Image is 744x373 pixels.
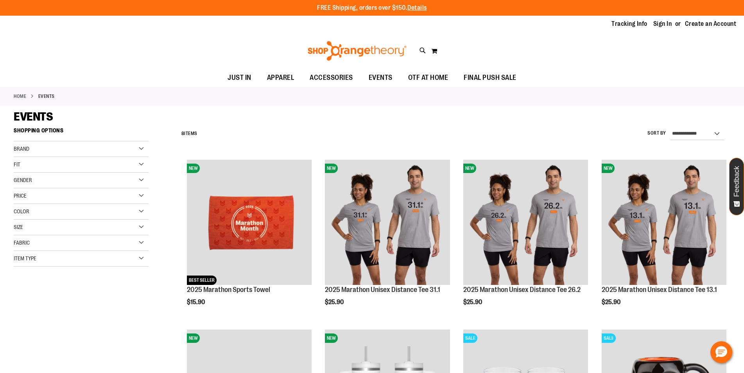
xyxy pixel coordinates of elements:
[267,69,294,86] span: APPAREL
[187,164,200,173] span: NEW
[310,69,353,86] span: ACCESSORIES
[187,299,206,306] span: $15.90
[653,20,672,28] a: Sign In
[407,4,427,11] a: Details
[602,286,717,294] a: 2025 Marathon Unisex Distance Tee 13.1
[14,240,30,246] span: Fabric
[187,160,312,286] a: 2025 Marathon Sports TowelNEWBEST SELLER
[259,69,302,87] a: APPAREL
[14,161,20,168] span: Fit
[302,69,361,87] a: ACCESSORIES
[456,69,524,87] a: FINAL PUSH SALE
[220,69,259,87] a: JUST IN
[14,124,149,141] strong: Shopping Options
[325,299,345,306] span: $25.90
[187,333,200,343] span: NEW
[602,333,616,343] span: SALE
[598,156,730,325] div: product
[325,286,440,294] a: 2025 Marathon Unisex Distance Tee 31.1
[459,156,592,325] div: product
[647,130,666,137] label: Sort By
[400,69,456,87] a: OTF AT HOME
[729,158,744,215] button: Feedback - Show survey
[307,41,408,61] img: Shop Orangetheory
[183,156,316,325] div: product
[187,286,270,294] a: 2025 Marathon Sports Towel
[14,110,53,123] span: EVENTS
[325,164,338,173] span: NEW
[463,333,477,343] span: SALE
[181,131,185,136] span: 8
[228,69,251,86] span: JUST IN
[325,333,338,343] span: NEW
[464,69,516,86] span: FINAL PUSH SALE
[14,224,23,230] span: Size
[14,255,36,261] span: Item Type
[369,69,393,86] span: EVENTS
[611,20,647,28] a: Tracking Info
[187,276,217,285] span: BEST SELLER
[187,160,312,285] img: 2025 Marathon Sports Towel
[463,299,483,306] span: $25.90
[361,69,400,86] a: EVENTS
[14,146,29,152] span: Brand
[602,164,615,173] span: NEW
[321,156,454,325] div: product
[463,164,476,173] span: NEW
[14,177,32,183] span: Gender
[38,93,55,100] strong: EVENTS
[325,160,450,286] a: 2025 Marathon Unisex Distance Tee 31.1NEW
[14,193,27,199] span: Price
[602,160,726,286] a: 2025 Marathon Unisex Distance Tee 13.1NEW
[408,69,448,86] span: OTF AT HOME
[710,341,732,363] button: Hello, have a question? Let’s chat.
[181,128,197,140] h2: Items
[325,160,450,285] img: 2025 Marathon Unisex Distance Tee 31.1
[685,20,737,28] a: Create an Account
[463,160,588,285] img: 2025 Marathon Unisex Distance Tee 26.2
[14,93,26,100] a: Home
[602,160,726,285] img: 2025 Marathon Unisex Distance Tee 13.1
[463,286,581,294] a: 2025 Marathon Unisex Distance Tee 26.2
[602,299,622,306] span: $25.90
[317,4,427,13] p: FREE Shipping, orders over $150.
[14,208,29,214] span: Color
[463,160,588,286] a: 2025 Marathon Unisex Distance Tee 26.2NEW
[733,166,740,197] span: Feedback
